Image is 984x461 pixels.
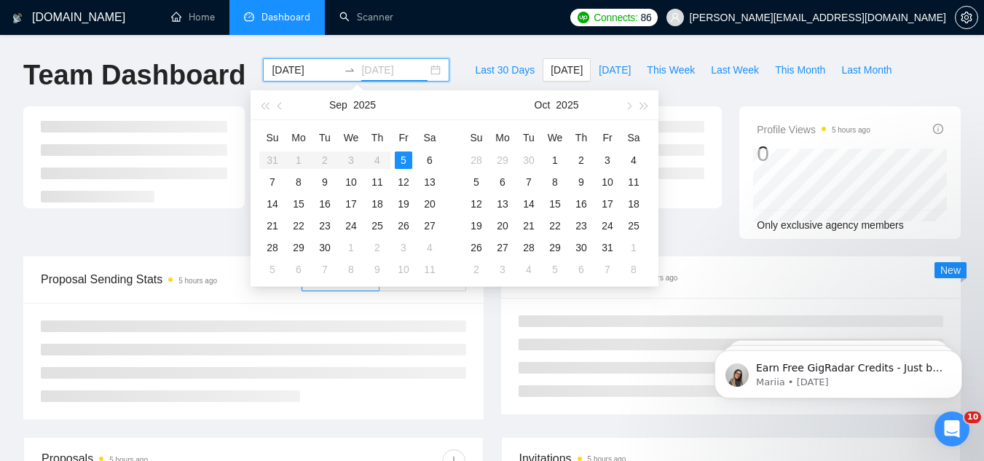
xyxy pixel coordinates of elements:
[395,151,412,169] div: 5
[290,195,307,213] div: 15
[264,261,281,278] div: 5
[421,261,438,278] div: 11
[361,62,428,78] input: End date
[312,126,338,149] th: Tu
[594,237,621,259] td: 2025-10-31
[171,11,215,23] a: homeHome
[395,239,412,256] div: 3
[542,259,568,280] td: 2025-11-05
[568,193,594,215] td: 2025-10-16
[599,239,616,256] div: 31
[621,193,647,215] td: 2025-10-18
[259,237,286,259] td: 2025-09-28
[364,259,390,280] td: 2025-10-09
[463,193,489,215] td: 2025-10-12
[178,277,217,285] time: 5 hours ago
[468,195,485,213] div: 12
[417,149,443,171] td: 2025-09-06
[390,237,417,259] td: 2025-10-03
[551,62,583,78] span: [DATE]
[494,195,511,213] div: 13
[520,261,538,278] div: 4
[475,62,535,78] span: Last 30 Days
[594,215,621,237] td: 2025-10-24
[494,239,511,256] div: 27
[369,217,386,235] div: 25
[516,237,542,259] td: 2025-10-28
[639,58,703,82] button: This Week
[599,217,616,235] div: 24
[290,217,307,235] div: 22
[421,151,438,169] div: 6
[259,215,286,237] td: 2025-09-21
[290,239,307,256] div: 29
[463,126,489,149] th: Su
[463,259,489,280] td: 2025-11-02
[568,149,594,171] td: 2025-10-02
[757,121,870,138] span: Profile Views
[259,193,286,215] td: 2025-09-14
[259,259,286,280] td: 2025-10-05
[494,151,511,169] div: 29
[516,126,542,149] th: Tu
[342,195,360,213] div: 17
[494,173,511,191] div: 6
[342,217,360,235] div: 24
[316,195,334,213] div: 16
[621,171,647,193] td: 2025-10-11
[463,149,489,171] td: 2025-09-28
[312,259,338,280] td: 2025-10-07
[12,7,23,30] img: logo
[933,124,943,134] span: info-circle
[546,151,564,169] div: 1
[670,12,680,23] span: user
[955,12,978,23] a: setting
[23,58,245,92] h1: Team Dashboard
[516,259,542,280] td: 2025-11-04
[417,193,443,215] td: 2025-09-20
[316,239,334,256] div: 30
[594,9,637,25] span: Connects:
[568,237,594,259] td: 2025-10-30
[546,173,564,191] div: 8
[625,261,642,278] div: 8
[364,193,390,215] td: 2025-09-18
[364,126,390,149] th: Th
[468,239,485,256] div: 26
[520,239,538,256] div: 28
[594,259,621,280] td: 2025-11-07
[572,239,590,256] div: 30
[516,215,542,237] td: 2025-10-21
[290,173,307,191] div: 8
[489,237,516,259] td: 2025-10-27
[390,193,417,215] td: 2025-09-19
[489,171,516,193] td: 2025-10-06
[417,171,443,193] td: 2025-09-13
[421,195,438,213] div: 20
[833,58,900,82] button: Last Month
[369,239,386,256] div: 2
[542,126,568,149] th: We
[535,90,551,119] button: Oct
[599,261,616,278] div: 7
[625,151,642,169] div: 4
[390,126,417,149] th: Fr
[757,140,870,168] div: 0
[364,215,390,237] td: 2025-09-25
[594,171,621,193] td: 2025-10-10
[286,193,312,215] td: 2025-09-15
[417,237,443,259] td: 2025-10-04
[264,173,281,191] div: 7
[599,195,616,213] div: 17
[494,261,511,278] div: 3
[338,259,364,280] td: 2025-10-08
[264,239,281,256] div: 28
[568,126,594,149] th: Th
[342,239,360,256] div: 1
[468,217,485,235] div: 19
[956,12,977,23] span: setting
[647,62,695,78] span: This Week
[489,126,516,149] th: Mo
